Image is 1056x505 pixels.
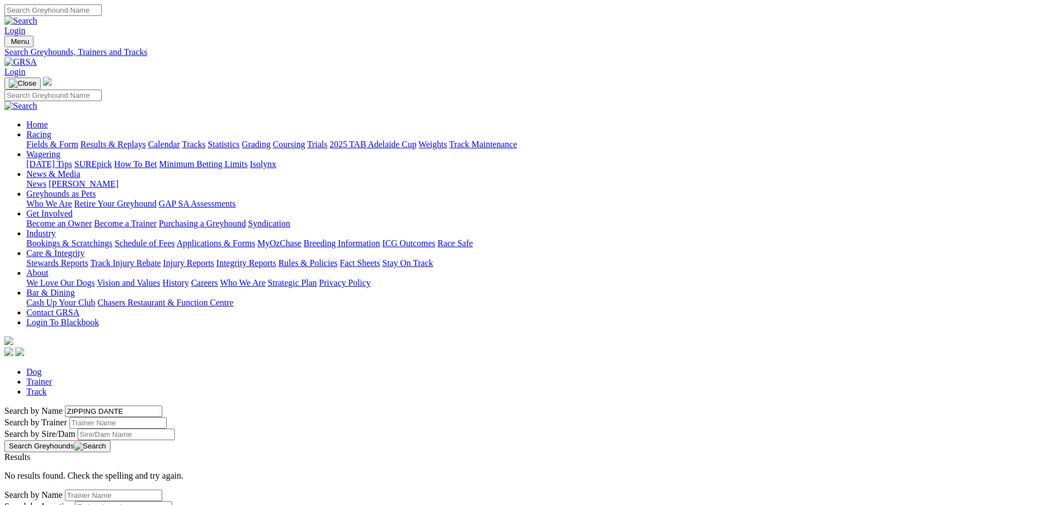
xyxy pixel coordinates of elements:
[26,199,1052,209] div: Greyhounds as Pets
[74,159,112,169] a: SUREpick
[26,140,1052,149] div: Racing
[26,209,73,218] a: Get Involved
[43,77,52,86] img: logo-grsa-white.png
[65,406,162,417] input: Search by Greyhound name
[26,387,47,396] a: Track
[26,288,75,297] a: Bar & Dining
[278,258,338,268] a: Rules & Policies
[97,298,233,307] a: Chasers Restaurant & Function Centre
[26,248,85,258] a: Care & Integrity
[74,442,106,451] img: Search
[26,120,48,129] a: Home
[4,57,37,67] img: GRSA
[148,140,180,149] a: Calendar
[65,490,162,501] input: Search by Trainer Name
[94,219,157,228] a: Become a Trainer
[26,149,61,159] a: Wagering
[4,429,75,439] label: Search by Sire/Dam
[4,440,111,452] button: Search Greyhounds
[26,298,1052,308] div: Bar & Dining
[163,258,214,268] a: Injury Reports
[329,140,416,149] a: 2025 TAB Adelaide Cup
[48,179,118,188] a: [PERSON_NAME]
[26,219,92,228] a: Become an Owner
[26,219,1052,229] div: Get Involved
[26,130,51,139] a: Racing
[4,26,25,35] a: Login
[114,159,157,169] a: How To Bet
[208,140,240,149] a: Statistics
[220,278,266,287] a: Who We Are
[250,159,276,169] a: Isolynx
[4,77,41,90] button: Toggle navigation
[159,159,248,169] a: Minimum Betting Limits
[382,258,433,268] a: Stay On Track
[319,278,371,287] a: Privacy Policy
[242,140,271,149] a: Grading
[273,140,305,149] a: Coursing
[4,36,34,47] button: Toggle navigation
[26,308,79,317] a: Contact GRSA
[26,377,52,386] a: Trainer
[419,140,447,149] a: Weights
[4,490,63,500] label: Search by Name
[162,278,189,287] a: History
[4,471,1052,481] p: No results found. Check the spelling and try again.
[248,219,290,228] a: Syndication
[216,258,276,268] a: Integrity Reports
[449,140,517,149] a: Track Maintenance
[159,219,246,228] a: Purchasing a Greyhound
[159,199,236,208] a: GAP SA Assessments
[74,199,157,208] a: Retire Your Greyhound
[26,179,1052,189] div: News & Media
[90,258,161,268] a: Track Injury Rebate
[304,238,380,248] a: Breeding Information
[9,79,36,88] img: Close
[78,429,175,440] input: Search by Sire/Dam name
[26,238,1052,248] div: Industry
[15,347,24,356] img: twitter.svg
[26,169,80,179] a: News & Media
[191,278,218,287] a: Careers
[437,238,472,248] a: Race Safe
[268,278,317,287] a: Strategic Plan
[340,258,380,268] a: Fact Sheets
[26,278,1052,288] div: About
[26,189,96,198] a: Greyhounds as Pets
[97,278,160,287] a: Vision and Values
[4,16,37,26] img: Search
[4,101,37,111] img: Search
[26,159,72,169] a: [DATE] Tips
[26,229,56,238] a: Industry
[26,199,72,208] a: Who We Are
[114,238,174,248] a: Schedule of Fees
[26,268,48,278] a: About
[26,278,95,287] a: We Love Our Dogs
[26,318,99,327] a: Login To Blackbook
[4,347,13,356] img: facebook.svg
[26,140,78,149] a: Fields & Form
[26,258,1052,268] div: Care & Integrity
[69,417,167,429] input: Search by Trainer name
[177,238,255,248] a: Applications & Forms
[26,159,1052,169] div: Wagering
[182,140,206,149] a: Tracks
[11,37,29,46] span: Menu
[26,367,42,376] a: Dog
[257,238,301,248] a: MyOzChase
[4,67,25,76] a: Login
[4,452,1052,462] div: Results
[26,238,112,248] a: Bookings & Scratchings
[307,140,327,149] a: Trials
[4,406,63,415] label: Search by Name
[4,47,1052,57] a: Search Greyhounds, Trainers and Tracks
[26,298,95,307] a: Cash Up Your Club
[4,336,13,345] img: logo-grsa-white.png
[4,90,102,101] input: Search
[26,179,46,188] a: News
[26,258,88,268] a: Stewards Reports
[382,238,435,248] a: ICG Outcomes
[80,140,146,149] a: Results & Replays
[4,4,102,16] input: Search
